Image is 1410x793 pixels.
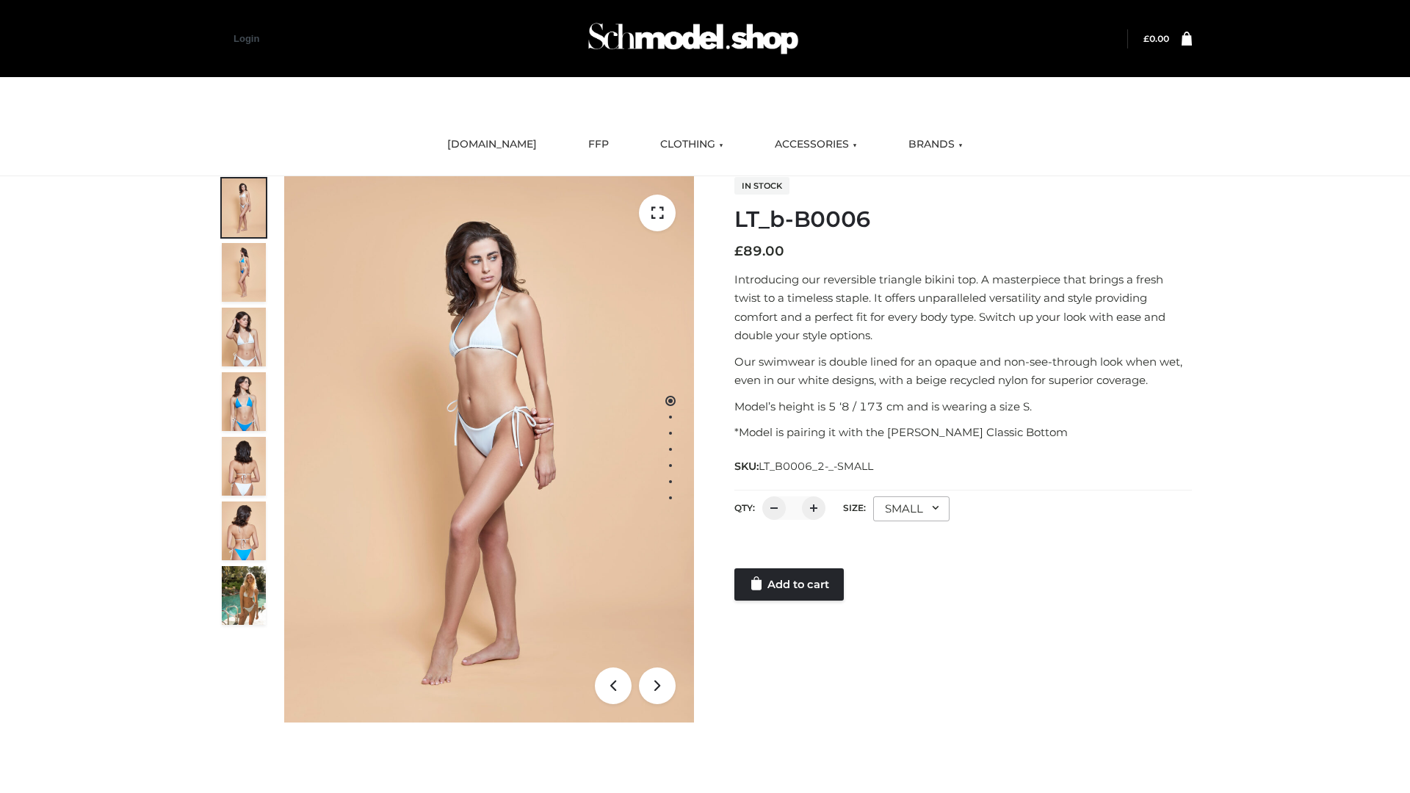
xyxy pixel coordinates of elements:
[734,568,844,601] a: Add to cart
[1143,33,1169,44] a: £0.00
[734,243,743,259] span: £
[222,372,266,431] img: ArielClassicBikiniTop_CloudNine_AzureSky_OW114ECO_4-scaled.jpg
[1143,33,1149,44] span: £
[873,496,950,521] div: SMALL
[734,270,1192,345] p: Introducing our reversible triangle bikini top. A masterpiece that brings a fresh twist to a time...
[222,178,266,237] img: ArielClassicBikiniTop_CloudNine_AzureSky_OW114ECO_1-scaled.jpg
[734,423,1192,442] p: *Model is pairing it with the [PERSON_NAME] Classic Bottom
[734,502,755,513] label: QTY:
[436,128,548,161] a: [DOMAIN_NAME]
[759,460,873,473] span: LT_B0006_2-_-SMALL
[649,128,734,161] a: CLOTHING
[734,177,789,195] span: In stock
[222,566,266,625] img: Arieltop_CloudNine_AzureSky2.jpg
[222,308,266,366] img: ArielClassicBikiniTop_CloudNine_AzureSky_OW114ECO_3-scaled.jpg
[222,437,266,496] img: ArielClassicBikiniTop_CloudNine_AzureSky_OW114ECO_7-scaled.jpg
[583,10,803,68] img: Schmodel Admin 964
[234,33,259,44] a: Login
[734,352,1192,390] p: Our swimwear is double lined for an opaque and non-see-through look when wet, even in our white d...
[577,128,620,161] a: FFP
[764,128,868,161] a: ACCESSORIES
[222,243,266,302] img: ArielClassicBikiniTop_CloudNine_AzureSky_OW114ECO_2-scaled.jpg
[734,457,875,475] span: SKU:
[284,176,694,723] img: ArielClassicBikiniTop_CloudNine_AzureSky_OW114ECO_1
[734,397,1192,416] p: Model’s height is 5 ‘8 / 173 cm and is wearing a size S.
[843,502,866,513] label: Size:
[897,128,974,161] a: BRANDS
[734,243,784,259] bdi: 89.00
[1143,33,1169,44] bdi: 0.00
[734,206,1192,233] h1: LT_b-B0006
[222,501,266,560] img: ArielClassicBikiniTop_CloudNine_AzureSky_OW114ECO_8-scaled.jpg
